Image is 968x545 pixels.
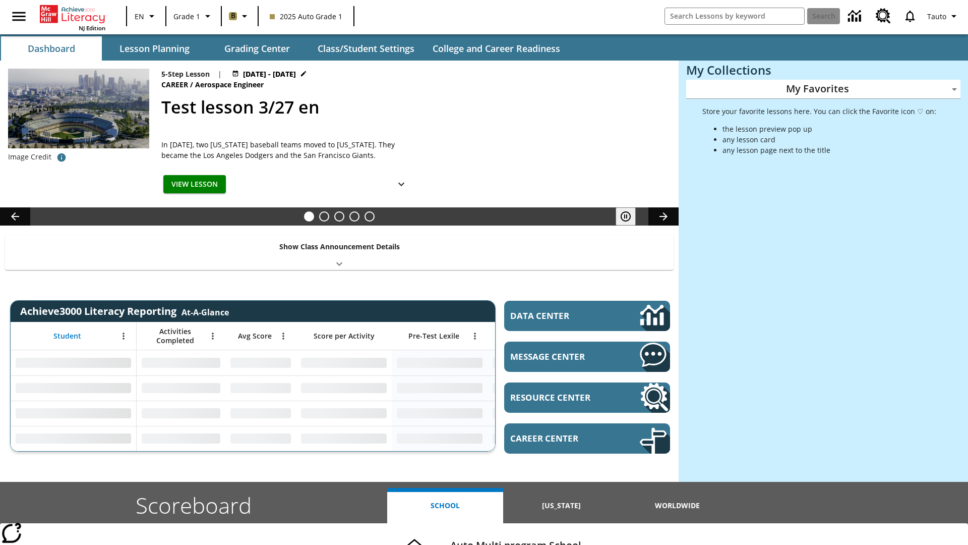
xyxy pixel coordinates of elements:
button: Show Details [391,175,411,194]
div: No Data, [225,401,296,426]
a: Data Center [842,3,870,30]
div: No Data, [137,350,225,375]
button: Grading Center [207,36,308,61]
button: View Lesson [163,175,226,194]
button: Lesson Planning [104,36,205,61]
button: Slide 4 Pre-release lesson [349,211,359,222]
a: Resource Center, Will open in new tab [870,3,897,30]
div: No Data, [488,375,583,401]
span: B [231,10,235,22]
img: Dodgers stadium. [8,69,149,148]
span: Achieve3000 Literacy Reporting [20,304,229,318]
button: Class/Student Settings [310,36,422,61]
div: At-A-Glance [181,305,229,318]
a: Resource Center, Will open in new tab [504,383,670,413]
div: No Data, [488,426,583,451]
div: No Data, [137,426,225,451]
span: Avg Score [238,332,272,341]
h3: My Collections [686,63,960,77]
button: Aug 27 - Aug 27 Choose Dates [230,69,309,79]
span: | [218,69,222,79]
span: Grade 1 [173,11,200,22]
button: School [387,488,503,523]
p: Image Credit [8,152,51,162]
button: Worldwide [620,488,736,523]
a: Message Center [504,342,670,372]
span: Activities Completed [142,327,208,345]
span: / [190,80,193,89]
span: EN [135,11,144,22]
button: Profile/Settings [923,7,964,25]
button: Slide 2 Ask the Scientist: Furry Friends [319,211,329,222]
h2: Test lesson 3/27 en [161,94,667,120]
a: Data Center [504,301,670,331]
button: Grade: Grade 1, Select a grade [169,7,218,25]
span: In 1958, two New York baseball teams moved to California. They became the Los Angeles Dodgers and... [161,139,413,160]
button: Image credit: David Sucsy/E+/Getty Images [51,148,72,167]
div: No Data, [225,426,296,451]
li: the lesson preview pop up [722,124,936,134]
button: Open Menu [276,329,291,344]
div: No Data, [137,375,225,401]
span: [DATE] - [DATE] [243,69,296,79]
p: Show Class Announcement Details [279,241,400,252]
button: Slide 5 Remembering Justice O'Connor [365,211,375,222]
button: Slide 1 Test lesson 3/27 en [304,211,314,222]
div: No Data, [225,350,296,375]
button: Open Menu [205,329,220,344]
li: any lesson page next to the title [722,145,936,155]
button: [US_STATE] [503,488,619,523]
a: Notifications [897,3,923,29]
span: Career [161,79,190,90]
span: Pre-Test Lexile [408,332,459,341]
span: Aerospace Engineer [195,79,266,90]
span: Data Center [510,310,606,321]
span: NJ Edition [79,24,105,32]
li: any lesson card [722,134,936,145]
span: Resource Center [510,392,610,403]
input: search field [665,8,804,24]
button: College and Career Readiness [425,36,568,61]
span: 2025 Auto Grade 1 [270,11,342,22]
button: Open Menu [116,329,131,344]
button: Dashboard [1,36,102,61]
button: Language: EN, Select a language [130,7,162,25]
div: Pause [616,207,646,226]
div: Show Class Announcement Details [5,235,674,270]
span: Student [53,332,81,341]
div: Home [40,3,105,32]
p: Store your favorite lessons here. You can click the Favorite icon ♡ on: [702,106,936,117]
span: Score per Activity [314,332,375,341]
button: Boost Class color is light brown. Change class color [225,7,255,25]
span: Message Center [510,351,610,362]
div: No Data, [225,375,296,401]
a: Career Center [504,423,670,454]
div: No Data, [488,350,583,375]
span: Career Center [510,432,610,444]
button: Slide 3 Cars of the Future? [334,211,344,222]
a: Home [40,4,105,24]
div: My Favorites [686,80,960,99]
div: In [DATE], two [US_STATE] baseball teams moved to [US_STATE]. They became the Los Angeles Dodgers... [161,139,413,160]
button: Pause [616,207,636,226]
p: 5-Step Lesson [161,69,210,79]
span: Tauto [927,11,946,22]
button: Open side menu [4,2,34,31]
button: Open Menu [467,329,482,344]
button: Lesson carousel, Next [648,207,679,226]
div: No Data, [137,401,225,426]
div: No Data, [488,401,583,426]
